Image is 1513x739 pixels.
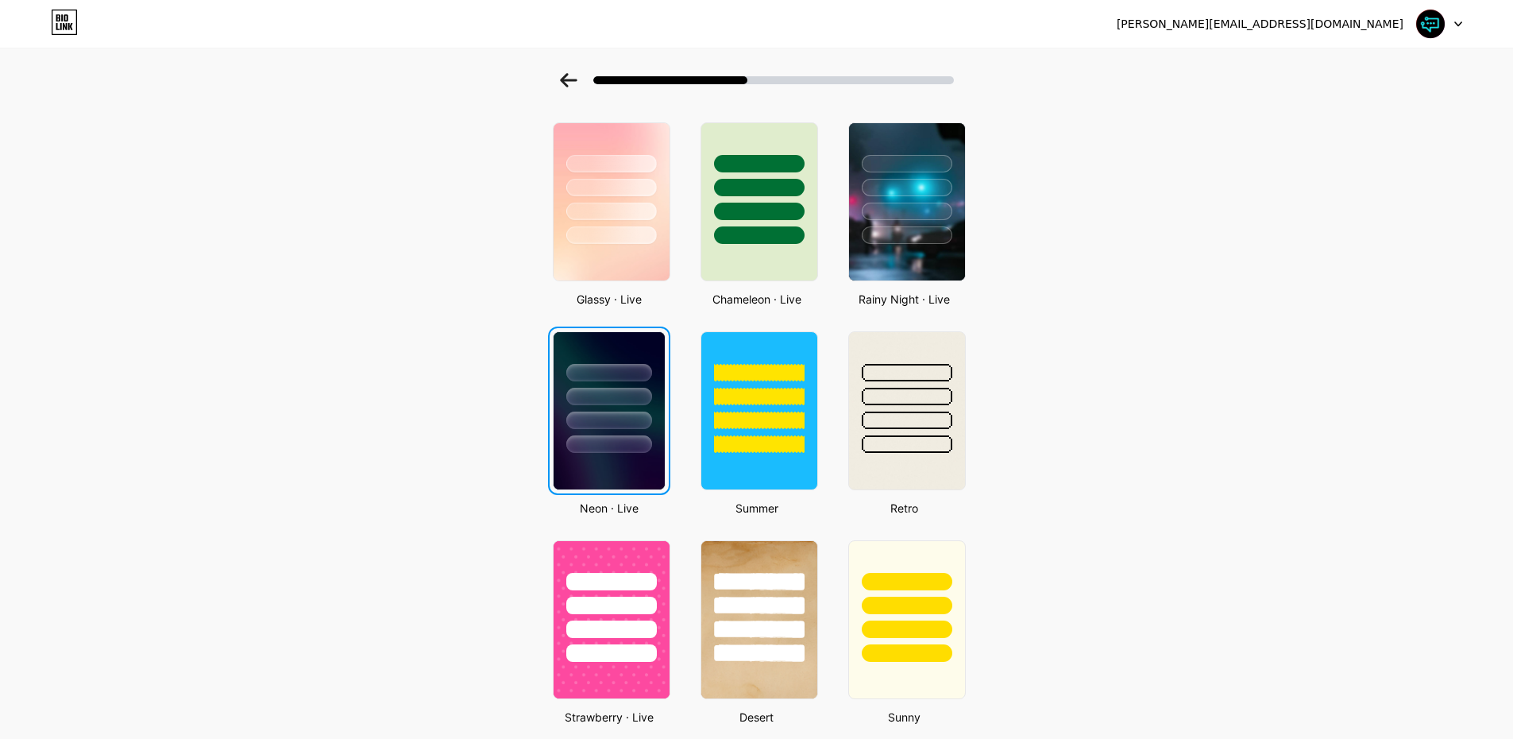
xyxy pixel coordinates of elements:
[1117,16,1403,33] div: [PERSON_NAME][EMAIL_ADDRESS][DOMAIN_NAME]
[843,500,966,517] div: Retro
[696,709,818,725] div: Desert
[843,709,966,725] div: Sunny
[1415,9,1445,39] img: bytemek
[843,291,966,308] div: Rainy Night · Live
[548,709,670,725] div: Strawberry · Live
[696,500,818,517] div: Summer
[696,291,818,308] div: Chameleon · Live
[548,291,670,308] div: Glassy · Live
[548,500,670,517] div: Neon · Live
